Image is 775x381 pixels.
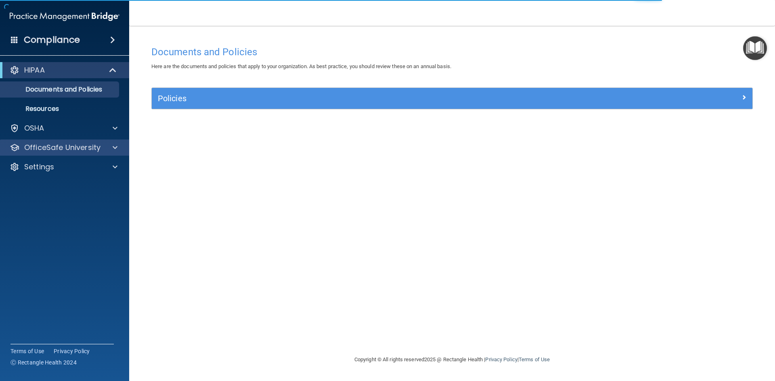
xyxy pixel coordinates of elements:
a: OfficeSafe University [10,143,117,152]
p: Resources [5,105,115,113]
p: OfficeSafe University [24,143,101,152]
p: OSHA [24,123,44,133]
a: OSHA [10,123,117,133]
a: Privacy Policy [54,347,90,355]
div: Copyright © All rights reserved 2025 @ Rectangle Health | | [305,347,599,373]
a: Terms of Use [10,347,44,355]
button: Open Resource Center [743,36,767,60]
h4: Compliance [24,34,80,46]
a: Policies [158,92,746,105]
span: Here are the documents and policies that apply to your organization. As best practice, you should... [151,63,451,69]
span: Ⓒ Rectangle Health 2024 [10,358,77,366]
h5: Policies [158,94,596,103]
p: HIPAA [24,65,45,75]
a: Privacy Policy [485,356,517,362]
p: Settings [24,162,54,172]
p: Documents and Policies [5,85,115,94]
a: HIPAA [10,65,117,75]
h4: Documents and Policies [151,47,753,57]
img: PMB logo [10,8,119,25]
a: Settings [10,162,117,172]
a: Terms of Use [519,356,550,362]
